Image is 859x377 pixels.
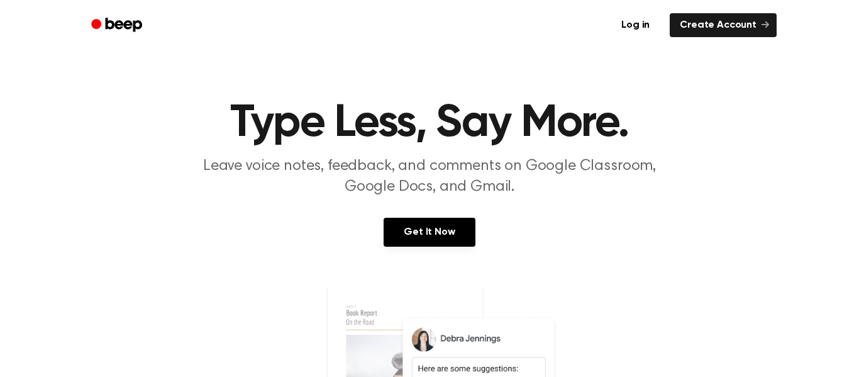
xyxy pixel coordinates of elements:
a: Get It Now [384,218,475,247]
a: Beep [82,13,153,38]
h1: Type Less, Say More. [108,101,751,146]
p: Leave voice notes, feedback, and comments on Google Classroom, Google Docs, and Gmail. [188,156,671,198]
a: Create Account [670,13,777,37]
a: Log in [609,11,662,40]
